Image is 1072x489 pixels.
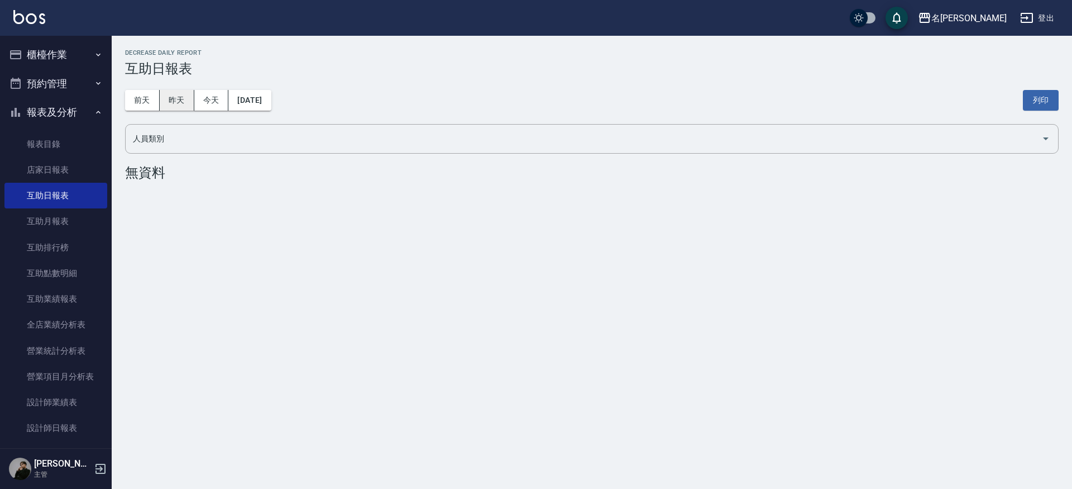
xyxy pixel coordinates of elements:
a: 全店業績分析表 [4,312,107,338]
button: 登出 [1016,8,1059,29]
button: 昨天 [160,90,194,111]
button: 報表及分析 [4,98,107,127]
a: 設計師業績表 [4,390,107,415]
button: [DATE] [228,90,271,111]
a: 互助日報表 [4,183,107,208]
a: 互助點數明細 [4,260,107,286]
h3: 互助日報表 [125,61,1059,77]
h5: [PERSON_NAME] [34,458,91,469]
div: 無資料 [125,165,1059,181]
h2: Decrease Daily Report [125,49,1059,56]
p: 主管 [34,469,91,479]
button: 櫃檯作業 [4,40,107,69]
button: 列印 [1023,90,1059,111]
a: 設計師日報表 [4,415,107,441]
button: 前天 [125,90,160,111]
a: 互助排行榜 [4,235,107,260]
a: 店家日報表 [4,157,107,183]
input: 人員名稱 [130,129,1037,149]
button: Open [1037,130,1055,148]
a: 互助月報表 [4,208,107,234]
button: 名[PERSON_NAME] [913,7,1011,30]
img: Logo [13,10,45,24]
a: 營業統計分析表 [4,338,107,364]
a: 營業項目月分析表 [4,364,107,390]
button: save [886,7,908,29]
a: 報表目錄 [4,131,107,157]
div: 名[PERSON_NAME] [931,11,1007,25]
img: Person [9,458,31,480]
a: 互助業績報表 [4,286,107,312]
button: 預約管理 [4,69,107,98]
button: 今天 [194,90,229,111]
a: 設計師業績分析表 [4,441,107,467]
